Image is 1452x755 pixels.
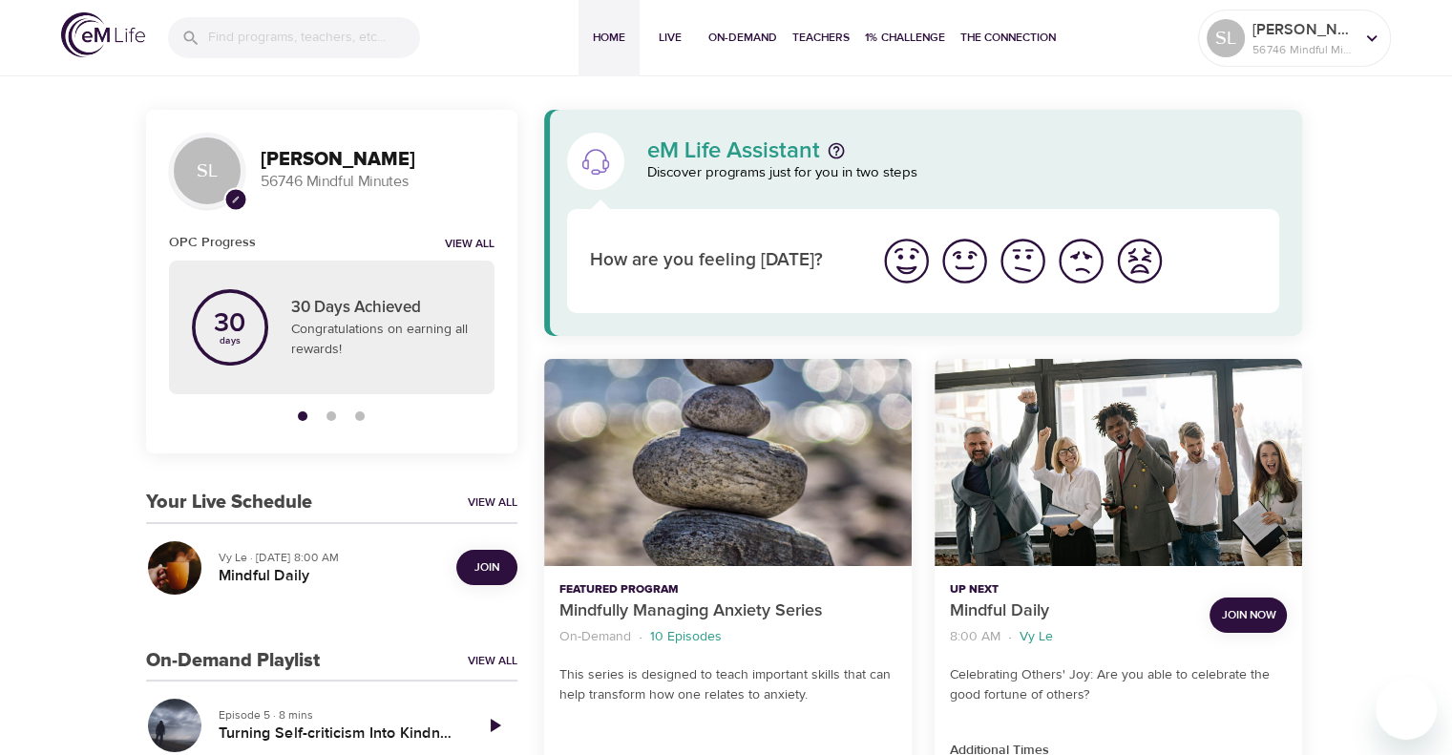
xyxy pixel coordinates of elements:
img: worst [1113,235,1166,287]
img: bad [1055,235,1107,287]
input: Find programs, teachers, etc... [208,17,420,58]
span: Teachers [792,28,850,48]
p: Mindful Daily [950,598,1194,624]
nav: breadcrumb [950,624,1194,650]
p: Congratulations on earning all rewards! [291,320,472,360]
p: 8:00 AM [950,627,1000,647]
button: I'm feeling ok [994,232,1052,290]
a: View All [468,494,517,511]
img: great [880,235,933,287]
h3: Your Live Schedule [146,492,312,514]
p: 56746 Mindful Minutes [261,171,495,193]
span: Home [586,28,632,48]
span: On-Demand [708,28,777,48]
p: eM Life Assistant [647,139,820,162]
button: I'm feeling bad [1052,232,1110,290]
p: 10 Episodes [650,627,722,647]
span: 1% Challenge [865,28,945,48]
p: Featured Program [559,581,896,598]
button: I'm feeling good [936,232,994,290]
button: I'm feeling great [877,232,936,290]
div: SL [169,133,245,209]
h6: OPC Progress [169,232,256,253]
h5: Turning Self-criticism Into Kindness [219,724,456,744]
h5: Mindful Daily [219,566,441,586]
button: Turning Self-criticism Into Kindness [146,697,203,754]
button: I'm feeling worst [1110,232,1168,290]
button: Join Now [1210,598,1287,633]
iframe: Button to launch messaging window [1376,679,1437,740]
img: good [938,235,991,287]
li: · [1008,624,1012,650]
span: Live [647,28,693,48]
p: 56746 Mindful Minutes [1252,41,1354,58]
p: days [214,337,245,345]
button: Mindfully Managing Anxiety Series [544,359,912,566]
p: 30 Days Achieved [291,296,472,321]
a: Play Episode [472,703,517,748]
img: logo [61,12,145,57]
li: · [639,624,642,650]
span: Join [474,557,499,577]
nav: breadcrumb [559,624,896,650]
h3: On-Demand Playlist [146,650,320,672]
p: On-Demand [559,627,631,647]
p: This series is designed to teach important skills that can help transform how one relates to anxi... [559,665,896,705]
p: How are you feeling [DATE]? [590,247,854,275]
img: eM Life Assistant [580,146,611,177]
h3: [PERSON_NAME] [261,149,495,171]
p: Up Next [950,581,1194,598]
p: Mindfully Managing Anxiety Series [559,598,896,624]
a: View All [468,653,517,669]
a: View all notifications [445,237,495,253]
div: SL [1207,19,1245,57]
span: The Connection [960,28,1056,48]
button: Mindful Daily [935,359,1302,566]
p: Episode 5 · 8 mins [219,706,456,724]
p: Vy Le [1020,627,1053,647]
p: Discover programs just for you in two steps [647,162,1280,184]
p: 30 [214,310,245,337]
button: Join [456,550,517,585]
img: ok [997,235,1049,287]
span: Join Now [1221,605,1275,625]
p: Celebrating Others' Joy: Are you able to celebrate the good fortune of others? [950,665,1287,705]
p: [PERSON_NAME] [1252,18,1354,41]
p: Vy Le · [DATE] 8:00 AM [219,549,441,566]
